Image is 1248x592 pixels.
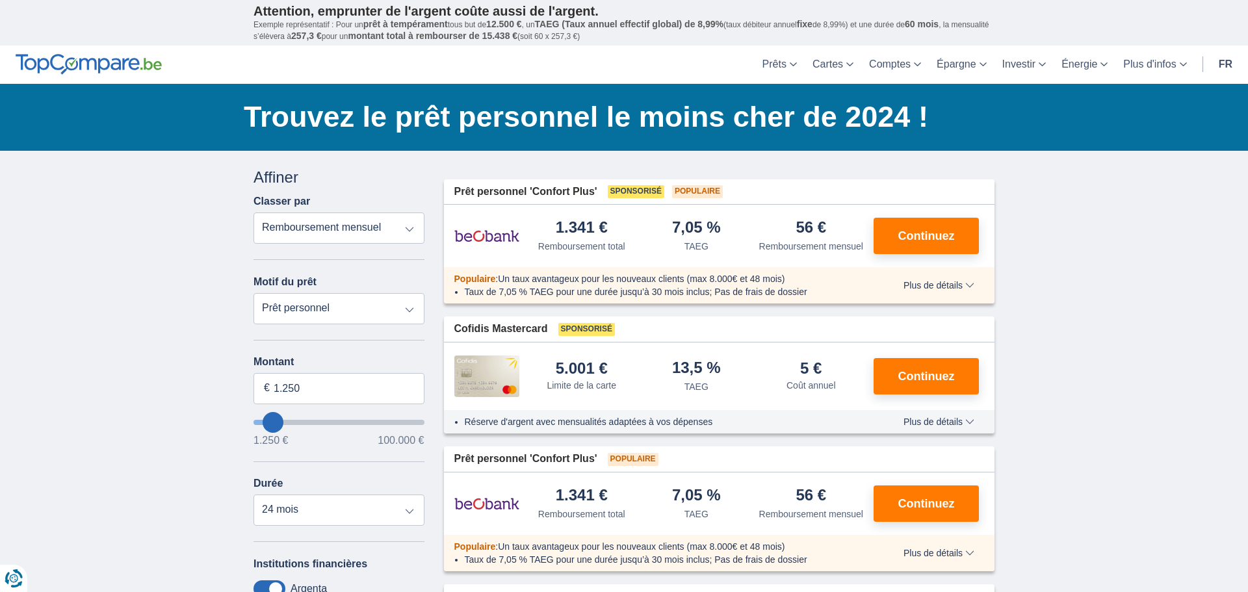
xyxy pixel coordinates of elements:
div: 7,05 % [672,487,721,505]
div: : [444,540,876,553]
span: montant total à rembourser de 15.438 € [348,31,517,41]
span: Populaire [454,541,496,552]
span: Populaire [454,274,496,284]
a: Investir [994,45,1054,84]
label: Durée [253,478,283,489]
span: Sponsorisé [558,323,615,336]
div: TAEG [684,508,708,521]
img: TopCompare [16,54,162,75]
div: 56 € [796,220,826,237]
span: 60 mois [905,19,939,29]
span: Sponsorisé [608,185,664,198]
img: pret personnel Beobank [454,220,519,252]
button: Plus de détails [894,548,984,558]
a: Plus d'infos [1115,45,1194,84]
a: Épargne [929,45,994,84]
a: Prêts [755,45,805,84]
label: Classer par [253,196,310,207]
img: pret personnel Beobank [454,487,519,520]
div: 1.341 € [556,487,608,505]
a: Comptes [861,45,929,84]
button: Continuez [874,485,979,522]
span: Populaire [672,185,723,198]
span: Continuez [898,230,955,242]
span: 1.250 € [253,435,288,446]
button: Continuez [874,358,979,394]
input: wantToBorrow [253,420,424,425]
div: 13,5 % [672,360,721,378]
div: 7,05 % [672,220,721,237]
span: Plus de détails [903,548,974,558]
div: Remboursement total [538,508,625,521]
span: Plus de détails [903,417,974,426]
span: 100.000 € [378,435,424,446]
li: Taux de 7,05 % TAEG pour une durée jusqu’à 30 mois inclus; Pas de frais de dossier [465,553,866,566]
div: Remboursement total [538,240,625,253]
div: TAEG [684,380,708,393]
span: Cofidis Mastercard [454,322,548,337]
div: 1.341 € [556,220,608,237]
label: Motif du prêt [253,276,317,288]
span: TAEG (Taux annuel effectif global) de 8,99% [535,19,723,29]
img: pret personnel Cofidis CC [454,355,519,397]
div: Affiner [253,166,424,188]
div: : [444,272,876,285]
div: Limite de la carte [547,379,616,392]
button: Plus de détails [894,417,984,427]
div: 5.001 € [556,361,608,376]
span: € [264,381,270,396]
p: Attention, emprunter de l'argent coûte aussi de l'argent. [253,3,994,19]
div: Coût annuel [786,379,836,392]
span: 12.500 € [486,19,522,29]
div: Remboursement mensuel [759,508,863,521]
a: Cartes [805,45,861,84]
button: Continuez [874,218,979,254]
p: Exemple représentatif : Pour un tous but de , un (taux débiteur annuel de 8,99%) et une durée de ... [253,19,994,42]
span: Prêt personnel 'Confort Plus' [454,452,597,467]
button: Plus de détails [894,280,984,290]
span: prêt à tempérament [363,19,448,29]
div: 5 € [800,361,822,376]
div: TAEG [684,240,708,253]
span: Populaire [608,453,658,466]
span: Plus de détails [903,281,974,290]
label: Institutions financières [253,558,367,570]
span: 257,3 € [291,31,322,41]
h1: Trouvez le prêt personnel le moins cher de 2024 ! [244,97,994,137]
span: Un taux avantageux pour les nouveaux clients (max 8.000€ et 48 mois) [498,274,785,284]
span: Prêt personnel 'Confort Plus' [454,185,597,199]
li: Réserve d'argent avec mensualités adaptées à vos dépenses [465,415,866,428]
label: Montant [253,356,424,368]
a: fr [1211,45,1240,84]
a: Énergie [1054,45,1115,84]
div: Remboursement mensuel [759,240,863,253]
span: Continuez [898,370,955,382]
li: Taux de 7,05 % TAEG pour une durée jusqu’à 30 mois inclus; Pas de frais de dossier [465,285,866,298]
span: Un taux avantageux pour les nouveaux clients (max 8.000€ et 48 mois) [498,541,785,552]
span: fixe [797,19,812,29]
span: Continuez [898,498,955,509]
div: 56 € [796,487,826,505]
